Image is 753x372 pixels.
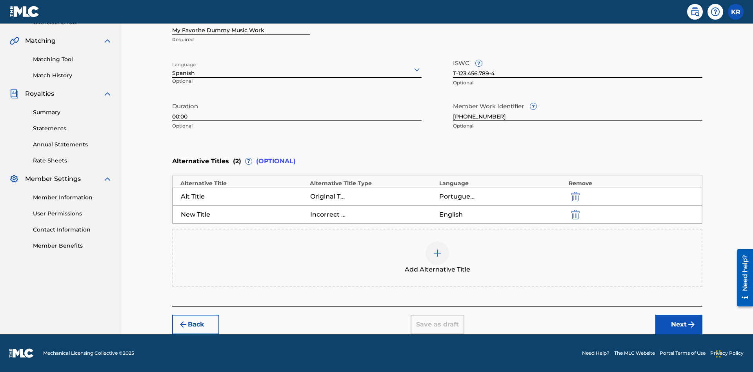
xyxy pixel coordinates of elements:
p: Optional [172,122,422,129]
img: 12a2ab48e56ec057fbd8.svg [571,210,580,219]
div: Alternative Title Type [310,179,435,188]
a: Public Search [687,4,703,20]
a: User Permissions [33,210,112,218]
a: Match History [33,71,112,80]
span: Royalties [25,89,54,98]
img: f7272a7cc735f4ea7f67.svg [687,320,696,329]
div: User Menu [728,4,744,20]
span: ? [246,158,252,164]
p: Optional [172,78,249,91]
span: Add Alternative Title [405,265,470,274]
iframe: Resource Center [731,246,753,310]
span: Alternative Titles [172,157,229,166]
div: Language [439,179,565,188]
iframe: Chat Widget [714,334,753,372]
a: Member Benefits [33,242,112,250]
img: expand [103,89,112,98]
a: The MLC Website [614,350,655,357]
button: Next [655,315,702,334]
p: Required [172,36,310,43]
p: Optional [453,122,702,129]
p: Optional [453,79,702,86]
a: Portal Terms of Use [660,350,706,357]
img: expand [103,36,112,46]
span: Mechanical Licensing Collective © 2025 [43,350,134,357]
img: Royalties [9,89,19,98]
span: ? [530,103,537,109]
img: add [433,248,442,258]
a: Matching Tool [33,55,112,64]
div: Alternative Title [180,179,306,188]
div: Help [708,4,723,20]
span: Member Settings [25,174,81,184]
a: Statements [33,124,112,133]
a: Member Information [33,193,112,202]
a: Rate Sheets [33,157,112,165]
div: Remove [569,179,694,188]
img: logo [9,348,34,358]
img: Matching [9,36,19,46]
img: 12a2ab48e56ec057fbd8.svg [571,192,580,201]
span: ? [476,60,482,66]
a: Annual Statements [33,140,112,149]
img: Member Settings [9,174,19,184]
a: Contact Information [33,226,112,234]
div: Drag [716,342,721,366]
img: expand [103,174,112,184]
span: Matching [25,36,56,46]
a: Need Help? [582,350,609,357]
img: search [690,7,700,16]
button: Back [172,315,219,334]
img: 7ee5dd4eb1f8a8e3ef2f.svg [178,320,188,329]
a: Summary [33,108,112,117]
img: MLC Logo [9,6,40,17]
span: (OPTIONAL) [256,157,296,166]
a: Privacy Policy [710,350,744,357]
img: help [711,7,720,16]
span: ( 2 ) [233,157,241,166]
